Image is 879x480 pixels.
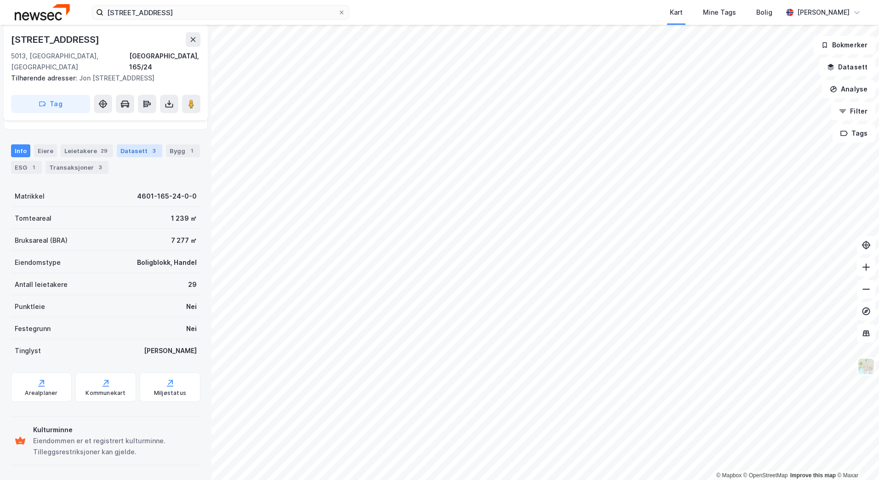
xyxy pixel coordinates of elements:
[15,4,70,20] img: newsec-logo.f6e21ccffca1b3a03d2d.png
[144,345,197,356] div: [PERSON_NAME]
[186,323,197,334] div: Nei
[117,144,162,157] div: Datasett
[813,36,875,54] button: Bokmerker
[149,146,159,155] div: 3
[86,389,126,397] div: Kommunekart
[46,161,108,174] div: Transaksjoner
[33,435,197,457] div: Eiendommen er et registrert kulturminne. Tilleggsrestriksjoner kan gjelde.
[99,146,109,155] div: 29
[790,472,836,479] a: Improve this map
[833,436,879,480] iframe: Chat Widget
[11,32,101,47] div: [STREET_ADDRESS]
[187,146,196,155] div: 1
[15,323,51,334] div: Festegrunn
[15,345,41,356] div: Tinglyst
[129,51,200,73] div: [GEOGRAPHIC_DATA], 165/24
[797,7,850,18] div: [PERSON_NAME]
[11,73,193,84] div: Jon [STREET_ADDRESS]
[137,257,197,268] div: Boligblokk, Handel
[833,436,879,480] div: Kontrollprogram for chat
[15,279,68,290] div: Antall leietakere
[857,358,875,375] img: Z
[34,144,57,157] div: Eiere
[756,7,772,18] div: Bolig
[15,191,45,202] div: Matrikkel
[166,144,200,157] div: Bygg
[96,163,105,172] div: 3
[188,279,197,290] div: 29
[822,80,875,98] button: Analyse
[833,124,875,143] button: Tags
[15,301,45,312] div: Punktleie
[703,7,736,18] div: Mine Tags
[15,257,61,268] div: Eiendomstype
[15,213,51,224] div: Tomteareal
[61,144,113,157] div: Leietakere
[137,191,197,202] div: 4601-165-24-0-0
[11,74,79,82] span: Tilhørende adresser:
[831,102,875,120] button: Filter
[171,213,197,224] div: 1 239 ㎡
[11,161,42,174] div: ESG
[29,163,38,172] div: 1
[154,389,186,397] div: Miljøstatus
[186,301,197,312] div: Nei
[15,235,68,246] div: Bruksareal (BRA)
[171,235,197,246] div: 7 277 ㎡
[11,95,90,113] button: Tag
[716,472,742,479] a: Mapbox
[743,472,788,479] a: OpenStreetMap
[33,424,197,435] div: Kulturminne
[25,389,57,397] div: Arealplaner
[670,7,683,18] div: Kart
[819,58,875,76] button: Datasett
[103,6,338,19] input: Søk på adresse, matrikkel, gårdeiere, leietakere eller personer
[11,51,129,73] div: 5013, [GEOGRAPHIC_DATA], [GEOGRAPHIC_DATA]
[11,144,30,157] div: Info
